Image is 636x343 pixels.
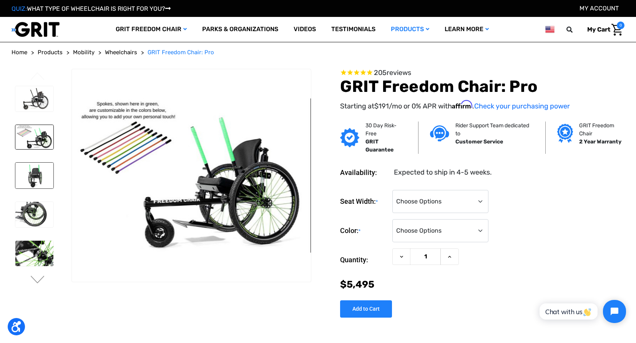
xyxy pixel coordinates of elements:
[430,125,449,141] img: Customer service
[340,219,389,243] label: Color:
[587,26,610,33] span: My Cart
[387,68,411,77] span: reviews
[531,293,633,330] iframe: Tidio Chat
[545,25,555,34] img: us.png
[437,17,497,42] a: Learn More
[365,138,394,153] strong: GRIT Guarantee
[340,100,624,112] p: Starting at /mo or 0% APR with .
[12,49,27,56] span: Home
[12,5,171,12] a: QUIZ:WHAT TYPE OF WHEELCHAIR IS RIGHT FOR YOU?
[15,125,53,150] img: GRIT Freedom Chair Pro: side view of Pro model with green lever wraps and spokes on Spinergy whee...
[12,48,624,57] nav: Breadcrumb
[617,22,624,29] span: 0
[108,17,194,42] a: GRIT Freedom Chair
[15,86,53,112] img: GRIT Freedom Chair Pro: the Pro model shown including contoured Invacare Matrx seatback, Spinergy...
[30,72,46,82] button: Go to slide 3 of 3
[105,48,137,57] a: Wheelchairs
[12,22,60,37] img: GRIT All-Terrain Wheelchair and Mobility Equipment
[455,122,533,138] p: Rider Support Team dedicated to
[383,17,437,42] a: Products
[340,69,624,77] span: Rated 4.6 out of 5 stars 205 reviews
[611,24,623,36] img: Cart
[72,98,311,253] img: GRIT Freedom Chair Pro: side view of Pro model with green lever wraps and spokes on Spinergy whee...
[15,241,53,266] img: GRIT Freedom Chair Pro: close up of one Spinergy wheel with green-colored spokes and upgraded dri...
[340,190,389,213] label: Seat Width:
[30,276,46,285] button: Go to slide 2 of 3
[286,17,324,42] a: Videos
[340,167,389,178] dt: Availability:
[148,49,214,56] span: GRIT Freedom Chair: Pro
[579,122,627,138] p: GRIT Freedom Chair
[579,138,621,145] strong: 2 Year Warranty
[340,248,389,271] label: Quantity:
[374,102,389,110] span: $191
[12,48,27,57] a: Home
[15,202,53,227] img: GRIT Freedom Chair Pro: close up side view of Pro off road wheelchair model highlighting custom c...
[580,5,619,12] a: Account
[324,17,383,42] a: Testimonials
[374,68,411,77] span: 205 reviews
[73,49,95,56] span: Mobility
[557,124,573,143] img: Grit freedom
[340,77,624,96] h1: GRIT Freedom Chair: Pro
[340,279,374,290] span: $5,495
[148,48,214,57] a: GRIT Freedom Chair: Pro
[105,49,137,56] span: Wheelchairs
[570,22,581,38] input: Search
[15,163,53,188] img: GRIT Freedom Chair Pro: front view of Pro model all terrain wheelchair with green lever wraps and...
[73,48,95,57] a: Mobility
[365,122,407,138] p: 30 Day Risk-Free
[340,300,392,318] input: Add to Cart
[474,102,570,110] a: Check your purchasing power - Learn more about Affirm Financing (opens in modal)
[12,5,27,12] span: QUIZ:
[38,48,63,57] a: Products
[194,17,286,42] a: Parks & Organizations
[340,128,359,147] img: GRIT Guarantee
[394,167,492,178] dd: Expected to ship in 4-5 weeks.
[452,100,472,109] span: Affirm
[455,138,503,145] strong: Customer Service
[581,22,624,38] a: Cart with 0 items
[38,49,63,56] span: Products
